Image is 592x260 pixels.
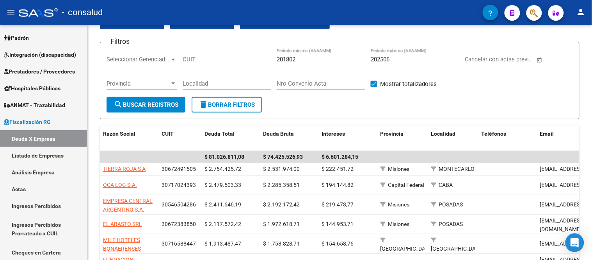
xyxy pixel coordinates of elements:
span: $ 2.117.572,42 [204,221,241,227]
button: Buscar Registros [107,97,185,113]
button: Open calendar [535,56,544,65]
span: Email [540,131,554,137]
span: CABA [439,182,453,188]
span: Fiscalización RG [4,118,51,126]
datatable-header-cell: Deuda Bruta [260,126,318,151]
button: Borrar Filtros [192,97,262,113]
span: $ 2.531.974,00 [263,166,300,172]
span: $ 1.972.618,71 [263,221,300,227]
span: EL ABASTO SRL [103,221,142,227]
span: Misiones [388,201,409,208]
span: TIERRA ROJA S A [103,166,146,172]
span: $ 1.913.487,47 [204,240,241,247]
span: [GEOGRAPHIC_DATA] [431,246,484,252]
span: Integración (discapacidad) [4,50,76,59]
datatable-header-cell: Deuda Total [201,126,260,151]
span: POSADAS [439,221,463,227]
span: Deuda Total [204,131,235,137]
span: Localidad [431,131,455,137]
span: 30716588447 [162,240,196,247]
span: [GEOGRAPHIC_DATA] [380,246,433,252]
span: $ 2.754.425,72 [204,166,241,172]
span: 30672383850 [162,221,196,227]
span: $ 2.479.503,33 [204,182,241,188]
span: EMPRESA CENTRAL ARGENTINO S.A. [103,198,153,213]
span: Misiones [388,221,409,227]
span: Seleccionar Gerenciador [107,56,170,63]
datatable-header-cell: Razón Social [100,126,158,151]
span: CUIT [162,131,174,137]
span: Misiones [388,166,409,172]
span: $ 2.411.646,19 [204,201,241,208]
span: $ 194.144,82 [322,182,354,188]
datatable-header-cell: Provincia [377,126,428,151]
span: Exportar PDF [176,19,228,26]
span: POSADAS [439,201,463,208]
mat-icon: search [114,100,123,109]
span: $ 81.026.811,08 [204,154,244,160]
datatable-header-cell: Localidad [428,126,478,151]
span: Mostrar totalizadores [380,79,437,89]
span: OCA LOG S.A. [103,182,137,188]
span: $ 74.425.526,93 [263,154,303,160]
span: Export por Provincia [246,19,324,26]
h3: Filtros [107,36,133,47]
span: Buscar Registros [114,101,178,108]
span: Borrar Filtros [199,101,255,108]
span: $ 6.601.284,15 [322,154,358,160]
span: Provincia [107,80,170,87]
span: ANMAT - Trazabilidad [4,101,65,109]
mat-icon: delete [199,100,208,109]
datatable-header-cell: CUIT [158,126,201,151]
span: Provincia [380,131,404,137]
span: Capital Federal [388,182,424,188]
span: Razón Social [103,131,135,137]
mat-icon: menu [6,7,16,17]
span: $ 154.658,76 [322,240,354,247]
span: - consalud [62,4,103,21]
mat-icon: person [576,7,586,17]
span: $ 219.473,77 [322,201,354,208]
span: Intereses [322,131,345,137]
span: Padrón [4,34,29,42]
span: Hospitales Públicos [4,84,60,93]
span: Prestadores / Proveedores [4,67,75,76]
span: $ 222.451,72 [322,166,354,172]
span: $ 2.285.358,51 [263,182,300,188]
span: 30672491505 [162,166,196,172]
datatable-header-cell: Intereses [318,126,377,151]
span: $ 2.192.172,42 [263,201,300,208]
span: 30717024393 [162,182,196,188]
span: $ 144.953,71 [322,221,354,227]
span: MONTECARLO [439,166,475,172]
span: Teléfonos [482,131,507,137]
datatable-header-cell: Teléfonos [478,126,537,151]
span: $ 1.758.828,71 [263,240,300,247]
span: Exportar CSV [106,19,158,26]
span: 30546504286 [162,201,196,208]
span: Deuda Bruta [263,131,294,137]
div: Open Intercom Messenger [565,233,584,252]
